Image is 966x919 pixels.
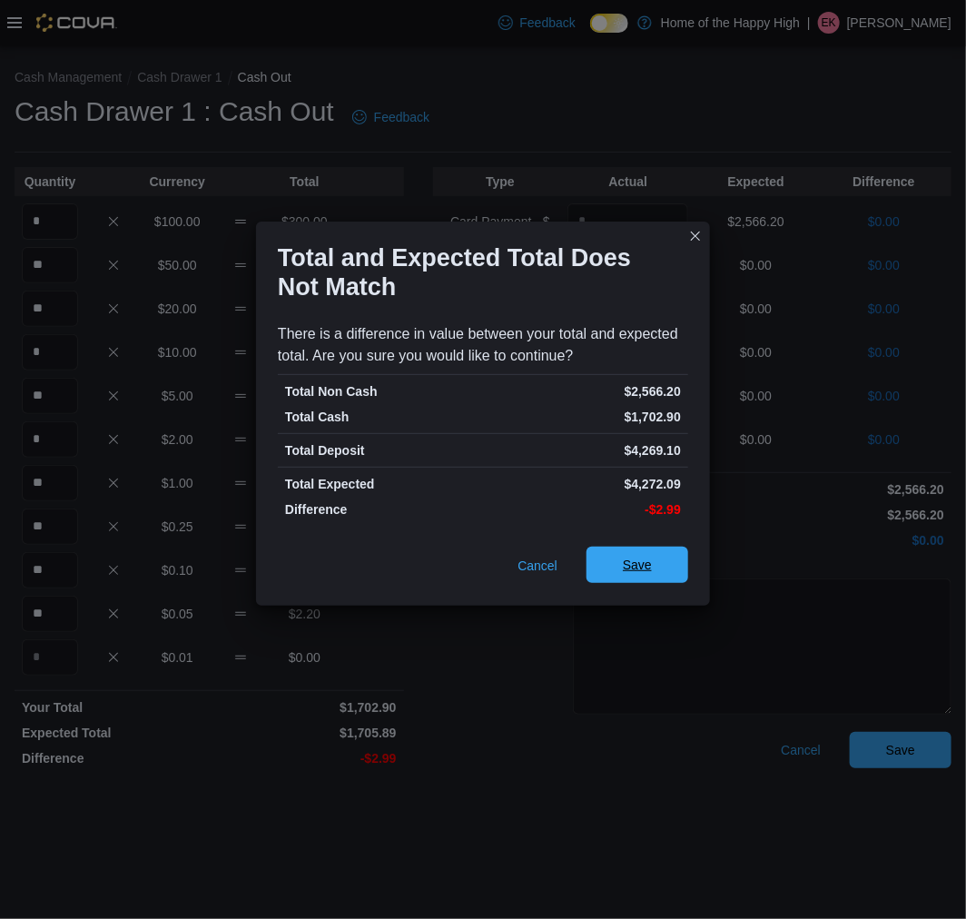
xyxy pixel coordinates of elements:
p: Total Cash [285,408,479,426]
p: Total Expected [285,475,479,493]
button: Closes this modal window [685,225,706,247]
p: $4,272.09 [487,475,681,493]
p: $1,702.90 [487,408,681,426]
button: Save [586,547,688,583]
p: $2,566.20 [487,382,681,400]
div: There is a difference in value between your total and expected total. Are you sure you would like... [278,323,688,367]
p: -$2.99 [487,500,681,519]
h1: Total and Expected Total Does Not Match [278,243,674,301]
span: Save [623,556,652,574]
p: Difference [285,500,479,519]
p: Total Deposit [285,441,479,459]
p: Total Non Cash [285,382,479,400]
span: Cancel [517,557,557,575]
p: $4,269.10 [487,441,681,459]
button: Cancel [510,548,565,584]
